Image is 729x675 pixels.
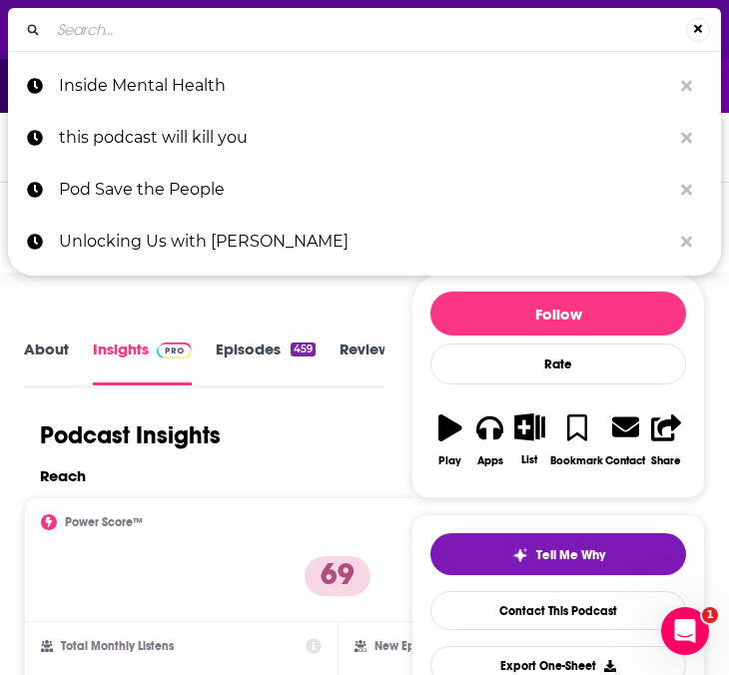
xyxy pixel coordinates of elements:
[651,454,681,467] div: Share
[157,342,192,358] img: Podchaser Pro
[702,607,718,623] span: 1
[477,454,503,467] div: Apps
[646,400,686,479] button: Share
[604,400,646,479] a: Contact
[510,400,550,478] button: List
[49,14,686,46] input: Search...
[40,466,86,485] h2: Reach
[59,60,671,112] p: Inside Mental Health
[430,400,470,479] button: Play
[8,8,721,51] div: Search...
[216,339,316,384] a: Episodes459
[512,547,528,563] img: tell me why sparkle
[438,454,461,467] div: Play
[24,339,69,384] a: About
[374,639,484,653] h2: New Episode Listens
[430,533,686,575] button: tell me why sparkleTell Me Why
[605,453,645,467] div: Contact
[59,164,671,216] p: Pod Save the People
[549,400,604,479] button: Bookmark
[305,556,370,596] p: 69
[65,515,143,529] h2: Power Score™
[59,112,671,164] p: this podcast will kill you
[661,607,709,655] iframe: Intercom live chat
[8,216,721,268] a: Unlocking Us with [PERSON_NAME]
[93,339,192,384] a: InsightsPodchaser Pro
[59,216,671,268] p: Unlocking Us with Brene
[8,112,721,164] a: this podcast will kill you
[550,454,603,467] div: Bookmark
[470,400,510,479] button: Apps
[40,420,221,450] h1: Podcast Insights
[8,60,721,112] a: Inside Mental Health
[8,164,721,216] a: Pod Save the People
[291,342,316,356] div: 459
[430,591,686,630] a: Contact This Podcast
[340,339,397,384] a: Reviews
[536,547,605,563] span: Tell Me Why
[61,639,174,653] h2: Total Monthly Listens
[430,343,686,384] div: Rate
[430,292,686,336] button: Follow
[521,453,537,466] div: List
